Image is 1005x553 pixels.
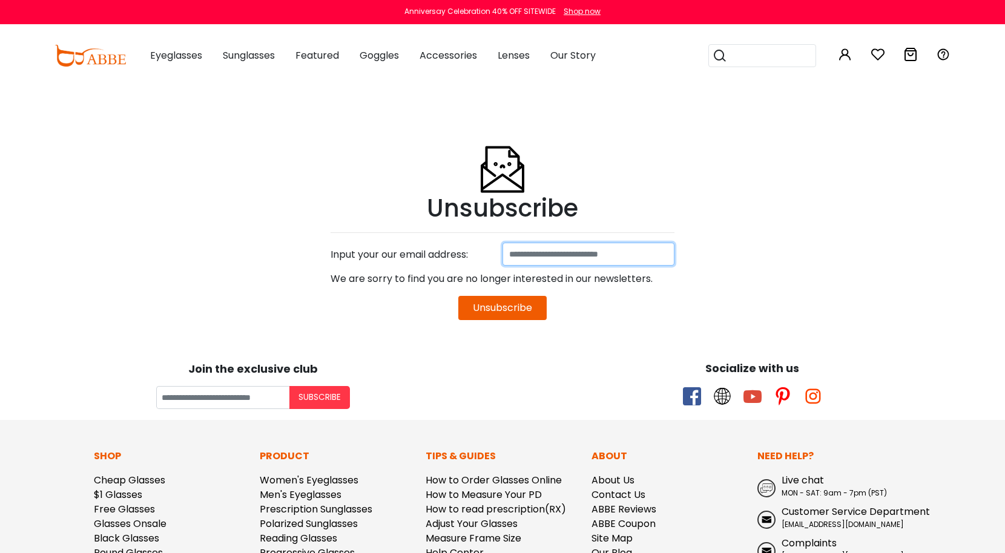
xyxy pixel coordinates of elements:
[591,502,656,516] a: ABBE Reviews
[782,519,904,529] span: [EMAIL_ADDRESS][DOMAIN_NAME]
[683,387,701,405] span: facebook
[223,48,275,62] span: Sunglasses
[426,502,566,516] a: How to read prescription(RX)
[498,48,530,62] span: Lenses
[782,473,824,487] span: Live chat
[782,488,887,498] span: MON - SAT: 9am - 7pm (PST)
[331,267,674,291] div: We are sorry to find you are no longer interested in our newsletters.
[591,531,633,545] a: Site Map
[782,536,837,550] span: Complaints
[9,358,496,377] div: Join the exclusive club
[260,517,358,531] a: Polarized Sunglasses
[156,386,289,409] input: Your email
[54,45,126,67] img: abbeglasses.com
[550,48,596,62] span: Our Story
[360,48,399,62] span: Goggles
[289,386,350,409] button: Subscribe
[94,473,165,487] a: Cheap Glasses
[94,449,248,463] p: Shop
[591,488,645,502] a: Contact Us
[743,387,762,405] span: youtube
[325,243,502,267] div: Input your our email address:
[782,505,930,519] span: Customer Service Department
[420,48,477,62] span: Accessories
[260,502,372,516] a: Prescription Sunglasses
[804,387,822,405] span: instagram
[426,517,518,531] a: Adjust Your Glasses
[260,449,414,463] p: Product
[150,48,202,62] span: Eyeglasses
[564,6,601,17] div: Shop now
[94,502,155,516] a: Free Glasses
[478,116,527,194] img: Unsubscribe
[757,505,911,530] a: Customer Service Department [EMAIL_ADDRESS][DOMAIN_NAME]
[404,6,556,17] div: Anniversay Celebration 40% OFF SITEWIDE
[426,488,542,502] a: How to Measure Your PD
[774,387,792,405] span: pinterest
[591,517,656,531] a: ABBE Coupon
[757,473,911,499] a: Live chat MON - SAT: 9am - 7pm (PST)
[260,488,341,502] a: Men's Eyeglasses
[94,531,159,545] a: Black Glasses
[558,6,601,16] a: Shop now
[295,48,339,62] span: Featured
[509,360,996,376] div: Socialize with us
[94,517,166,531] a: Glasses Onsale
[426,449,579,463] p: Tips & Guides
[713,387,731,405] span: twitter
[94,488,142,502] a: $1 Glasses
[426,531,521,545] a: Measure Frame Size
[591,473,634,487] a: About Us
[458,296,547,320] button: Unsubscribe
[260,473,358,487] a: Women's Eyeglasses
[591,449,745,463] p: About
[331,194,674,223] h1: Unsubscribe
[426,473,562,487] a: How to Order Glasses Online
[757,449,911,463] p: Need Help?
[260,531,337,545] a: Reading Glasses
